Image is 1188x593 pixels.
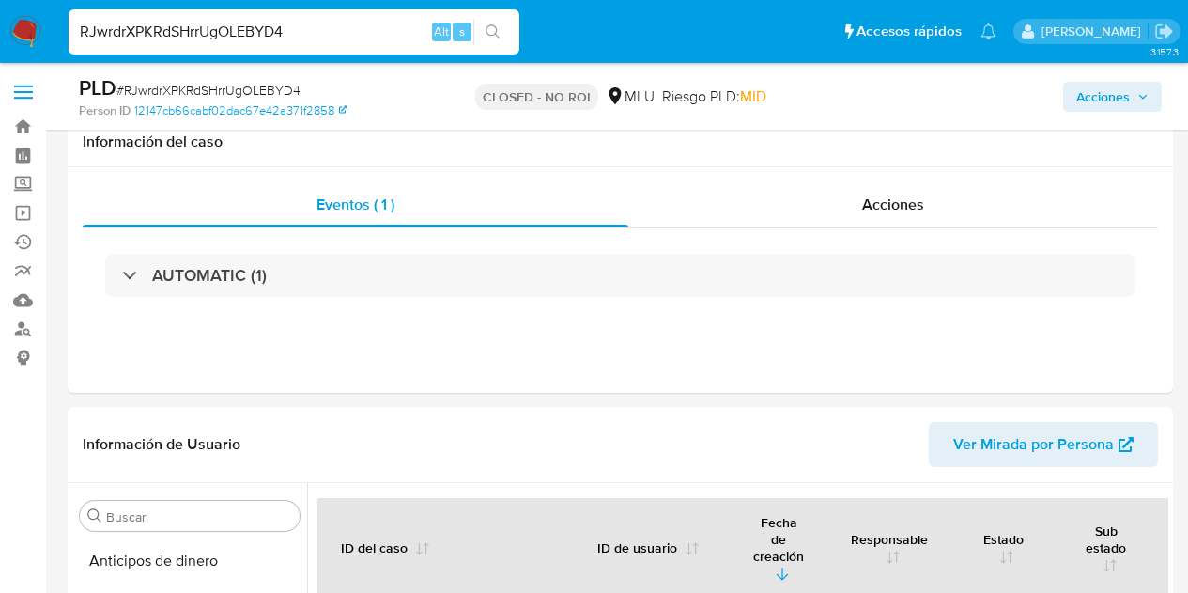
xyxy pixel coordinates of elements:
span: MID [740,86,766,107]
p: giorgio.franco@mercadolibre.com [1041,23,1148,40]
span: Eventos ( 1 ) [316,194,394,215]
input: Buscar [106,508,292,525]
button: Acciones [1063,82,1162,112]
h3: AUTOMATIC (1) [152,265,267,286]
b: PLD [79,72,116,102]
span: Ver Mirada por Persona [953,422,1114,467]
b: Person ID [79,102,131,119]
a: Notificaciones [980,23,996,39]
a: Salir [1154,22,1174,41]
span: s [459,23,465,40]
h1: Información de Usuario [83,435,240,454]
div: MLU [606,86,655,107]
span: # RJwrdrXPKRdSHrrUgOLEBYD4 [116,81,301,100]
p: CLOSED - NO ROI [475,84,598,110]
span: Acciones [1076,82,1130,112]
input: Buscar usuario o caso... [69,20,519,44]
button: Buscar [87,508,102,523]
div: AUTOMATIC (1) [105,254,1135,297]
span: Riesgo PLD: [662,86,766,107]
button: search-icon [473,19,512,45]
span: Acciones [862,194,924,215]
span: Accesos rápidos [856,22,962,41]
h1: Información del caso [83,133,1158,151]
button: Ver Mirada por Persona [929,422,1158,467]
button: Anticipos de dinero [72,538,307,584]
span: Alt [434,23,449,40]
a: 12147cb66cabf02dac67e42a371f2858 [134,102,347,119]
